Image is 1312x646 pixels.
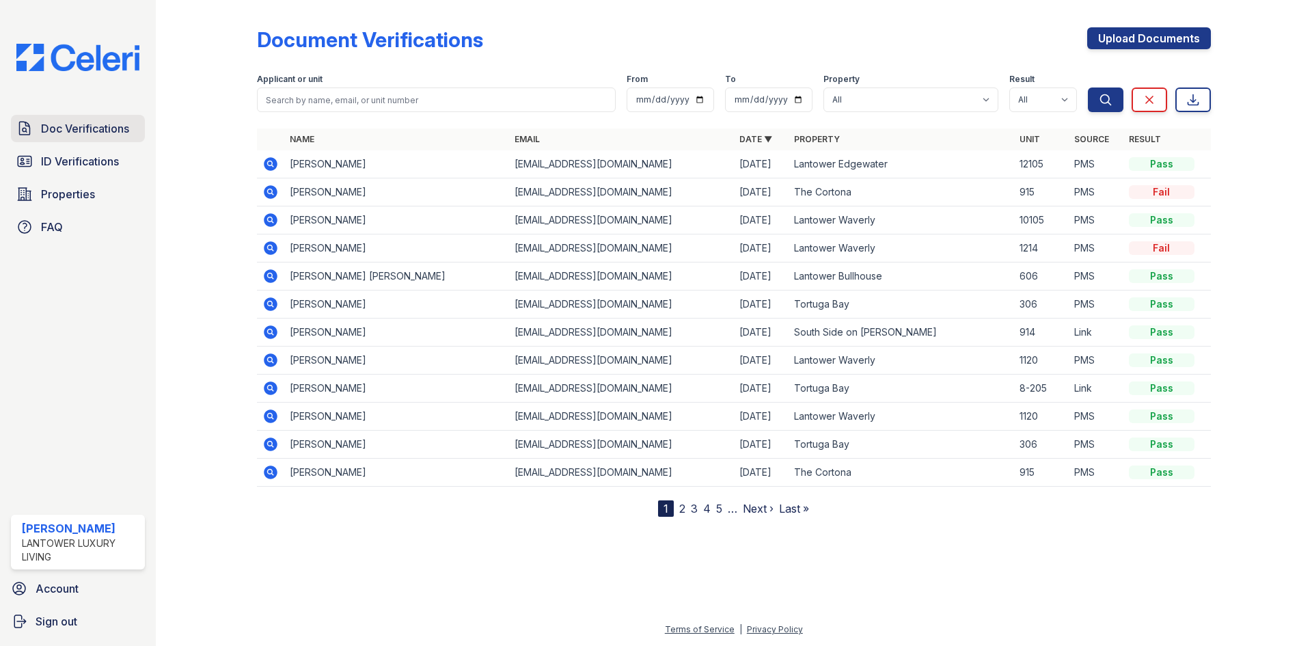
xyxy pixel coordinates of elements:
[734,178,789,206] td: [DATE]
[11,115,145,142] a: Doc Verifications
[41,120,129,137] span: Doc Verifications
[789,291,1013,319] td: Tortuga Bay
[22,520,139,537] div: [PERSON_NAME]
[284,206,509,234] td: [PERSON_NAME]
[789,319,1013,347] td: South Side on [PERSON_NAME]
[789,403,1013,431] td: Lantower Waverly
[1014,291,1069,319] td: 306
[1069,431,1123,459] td: PMS
[1014,206,1069,234] td: 10105
[1074,134,1109,144] a: Source
[789,459,1013,487] td: The Cortona
[734,234,789,263] td: [DATE]
[11,180,145,208] a: Properties
[1009,74,1035,85] label: Result
[789,234,1013,263] td: Lantower Waverly
[789,263,1013,291] td: Lantower Bullhouse
[1069,178,1123,206] td: PMS
[1069,347,1123,375] td: PMS
[1069,263,1123,291] td: PMS
[509,206,734,234] td: [EMAIL_ADDRESS][DOMAIN_NAME]
[1129,438,1194,451] div: Pass
[257,27,483,52] div: Document Verifications
[1129,241,1194,255] div: Fail
[734,431,789,459] td: [DATE]
[789,347,1013,375] td: Lantower Waverly
[747,624,803,634] a: Privacy Policy
[257,88,616,112] input: Search by name, email, or unit number
[739,624,742,634] div: |
[665,624,735,634] a: Terms of Service
[5,44,150,71] img: CE_Logo_Blue-a8612792a0a2168367f1c8372b55b34899dd931a85d93a1a3d3e32e68fde9ad4.png
[1129,157,1194,171] div: Pass
[823,74,860,85] label: Property
[1129,134,1161,144] a: Result
[1069,150,1123,178] td: PMS
[794,134,840,144] a: Property
[1014,319,1069,347] td: 914
[284,263,509,291] td: [PERSON_NAME] [PERSON_NAME]
[1129,213,1194,227] div: Pass
[5,575,150,602] a: Account
[509,375,734,403] td: [EMAIL_ADDRESS][DOMAIN_NAME]
[284,403,509,431] td: [PERSON_NAME]
[1129,466,1194,479] div: Pass
[509,150,734,178] td: [EMAIL_ADDRESS][DOMAIN_NAME]
[1014,234,1069,263] td: 1214
[1069,206,1123,234] td: PMS
[5,608,150,635] a: Sign out
[509,403,734,431] td: [EMAIL_ADDRESS][DOMAIN_NAME]
[1129,185,1194,199] div: Fail
[1087,27,1211,49] a: Upload Documents
[11,213,145,241] a: FAQ
[1014,375,1069,403] td: 8-205
[509,319,734,347] td: [EMAIL_ADDRESS][DOMAIN_NAME]
[734,347,789,375] td: [DATE]
[284,431,509,459] td: [PERSON_NAME]
[290,134,314,144] a: Name
[1014,263,1069,291] td: 606
[1129,325,1194,339] div: Pass
[734,263,789,291] td: [DATE]
[779,502,809,515] a: Last »
[1014,431,1069,459] td: 306
[734,375,789,403] td: [DATE]
[1069,319,1123,347] td: Link
[725,74,736,85] label: To
[728,500,737,517] span: …
[284,234,509,263] td: [PERSON_NAME]
[703,502,711,515] a: 4
[734,206,789,234] td: [DATE]
[41,219,63,235] span: FAQ
[284,347,509,375] td: [PERSON_NAME]
[658,500,674,517] div: 1
[509,291,734,319] td: [EMAIL_ADDRESS][DOMAIN_NAME]
[1014,347,1069,375] td: 1120
[1129,297,1194,311] div: Pass
[789,375,1013,403] td: Tortuga Bay
[509,347,734,375] td: [EMAIL_ADDRESS][DOMAIN_NAME]
[284,375,509,403] td: [PERSON_NAME]
[1014,178,1069,206] td: 915
[36,613,77,630] span: Sign out
[1129,269,1194,283] div: Pass
[789,431,1013,459] td: Tortuga Bay
[1129,353,1194,367] div: Pass
[22,537,139,564] div: Lantower Luxury Living
[789,150,1013,178] td: Lantower Edgewater
[284,319,509,347] td: [PERSON_NAME]
[11,148,145,175] a: ID Verifications
[1069,403,1123,431] td: PMS
[1069,375,1123,403] td: Link
[734,459,789,487] td: [DATE]
[509,431,734,459] td: [EMAIL_ADDRESS][DOMAIN_NAME]
[284,150,509,178] td: [PERSON_NAME]
[509,459,734,487] td: [EMAIL_ADDRESS][DOMAIN_NAME]
[1014,459,1069,487] td: 915
[734,403,789,431] td: [DATE]
[509,263,734,291] td: [EMAIL_ADDRESS][DOMAIN_NAME]
[284,178,509,206] td: [PERSON_NAME]
[743,502,774,515] a: Next ›
[739,134,772,144] a: Date ▼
